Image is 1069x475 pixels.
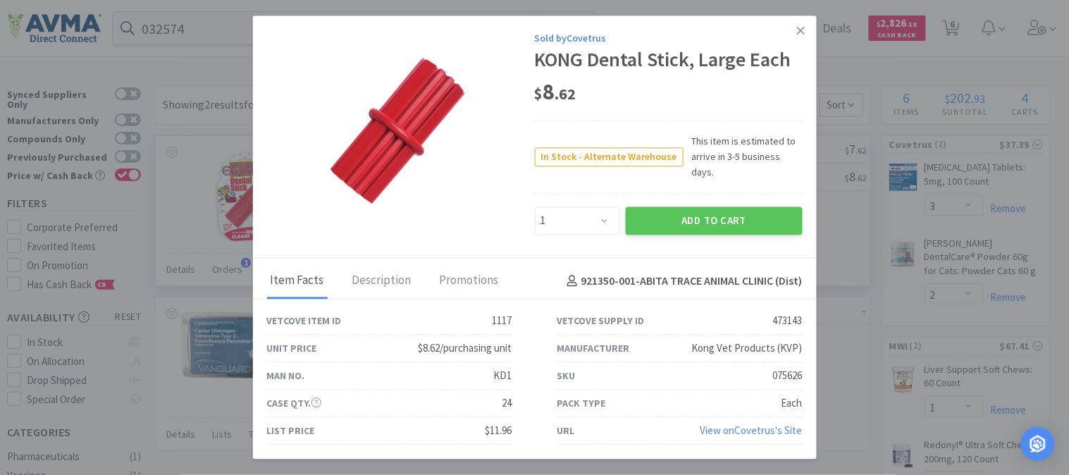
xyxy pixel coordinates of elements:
[267,313,342,328] div: Vetcove Item ID
[562,272,803,290] h4: 921350-001 - ABITA TRACE ANIMAL CLINIC (Dist)
[555,85,576,104] span: . 62
[502,395,512,412] div: 24
[267,368,305,383] div: Man No.
[267,423,315,438] div: List Price
[626,206,803,235] button: Add to Cart
[535,85,543,104] span: $
[536,148,683,166] span: In Stock - Alternate Warehouse
[557,313,645,328] div: Vetcove Supply ID
[781,395,803,412] div: Each
[535,49,803,73] div: KONG Dental Stick, Large Each
[313,44,489,221] img: 0f8188e023aa4774a1ab8607dbba0f7e_473143.png
[494,367,512,384] div: KD1
[700,424,803,437] a: View onCovetrus's Site
[267,340,317,356] div: Unit Price
[1021,427,1055,461] div: Open Intercom Messenger
[493,312,512,329] div: 1117
[773,312,803,329] div: 473143
[349,264,415,299] div: Description
[267,395,321,411] div: Case Qty.
[436,264,502,299] div: Promotions
[557,423,575,438] div: URL
[684,133,803,180] span: This item is estimated to arrive in 3-5 business days.
[535,78,576,106] span: 8
[267,264,328,299] div: Item Facts
[692,340,803,357] div: Kong Vet Products (KVP)
[557,395,606,411] div: Pack Type
[419,340,512,357] div: $8.62/purchasing unit
[535,30,803,46] div: Sold by Covetrus
[557,368,576,383] div: SKU
[557,340,630,356] div: Manufacturer
[773,367,803,384] div: 075626
[486,422,512,439] div: $11.96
